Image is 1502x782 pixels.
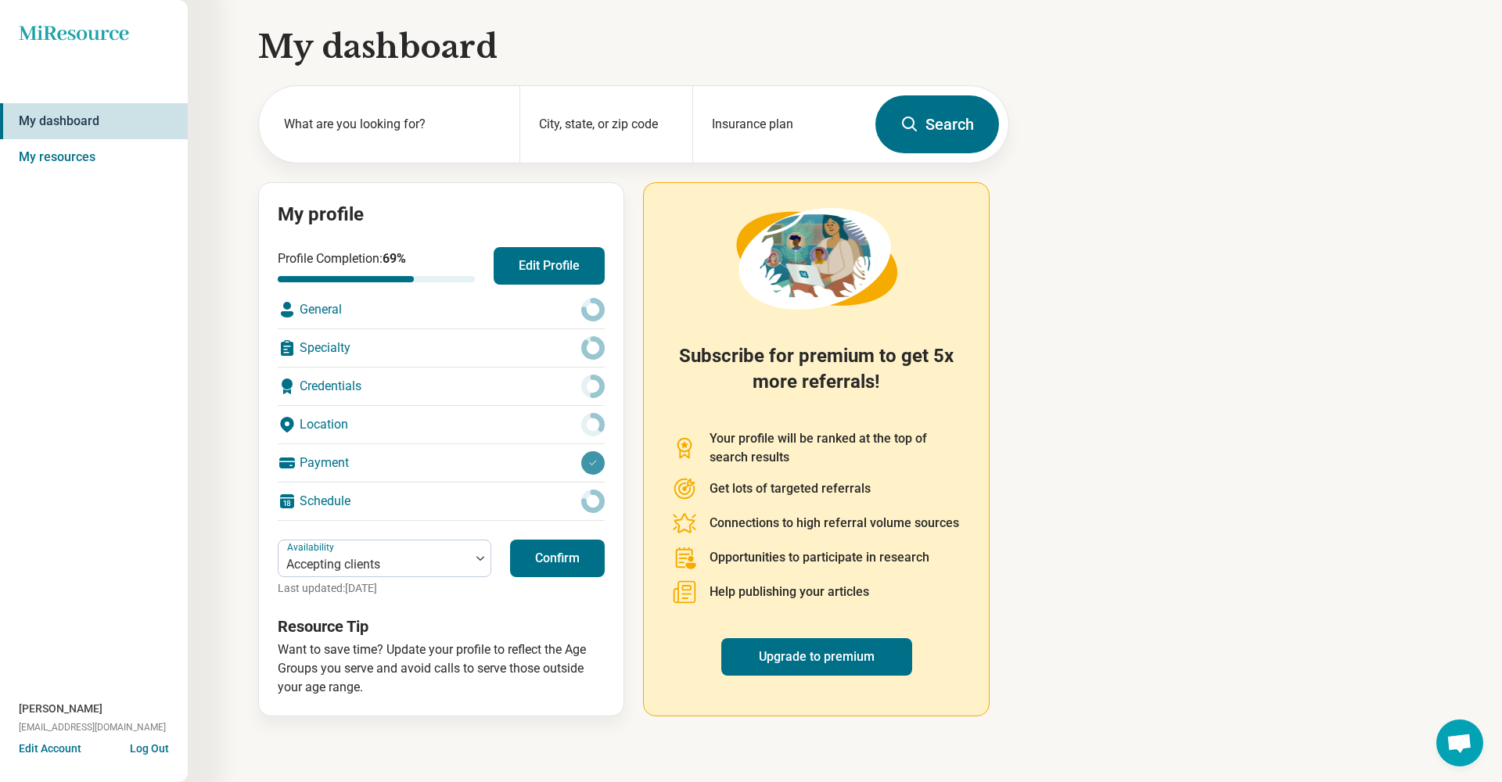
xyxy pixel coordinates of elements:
[278,444,605,482] div: Payment
[19,720,166,734] span: [EMAIL_ADDRESS][DOMAIN_NAME]
[672,343,961,411] h2: Subscribe for premium to get 5x more referrals!
[383,251,406,266] span: 69 %
[710,583,869,601] p: Help publishing your articles
[875,95,999,153] button: Search
[710,479,871,498] p: Get lots of targeted referrals
[278,640,605,697] p: Want to save time? Update your profile to reflect the Age Groups you serve and avoid calls to ser...
[278,368,605,405] div: Credentials
[510,540,605,577] button: Confirm
[494,247,605,285] button: Edit Profile
[278,249,475,282] div: Profile Completion:
[278,291,605,328] div: General
[721,638,912,676] a: Upgrade to premium
[710,548,929,567] p: Opportunities to participate in research
[278,329,605,367] div: Specialty
[130,741,169,753] button: Log Out
[284,115,501,134] label: What are you looking for?
[258,25,1009,69] h1: My dashboard
[278,406,605,443] div: Location
[278,202,605,228] h2: My profile
[287,542,337,553] label: Availability
[278,580,491,597] p: Last updated: [DATE]
[19,741,81,757] button: Edit Account
[710,514,959,533] p: Connections to high referral volume sources
[278,615,605,637] h3: Resource Tip
[19,701,102,717] span: [PERSON_NAME]
[278,482,605,520] div: Schedule
[1436,719,1483,766] div: Open chat
[710,429,961,467] p: Your profile will be ranked at the top of search results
